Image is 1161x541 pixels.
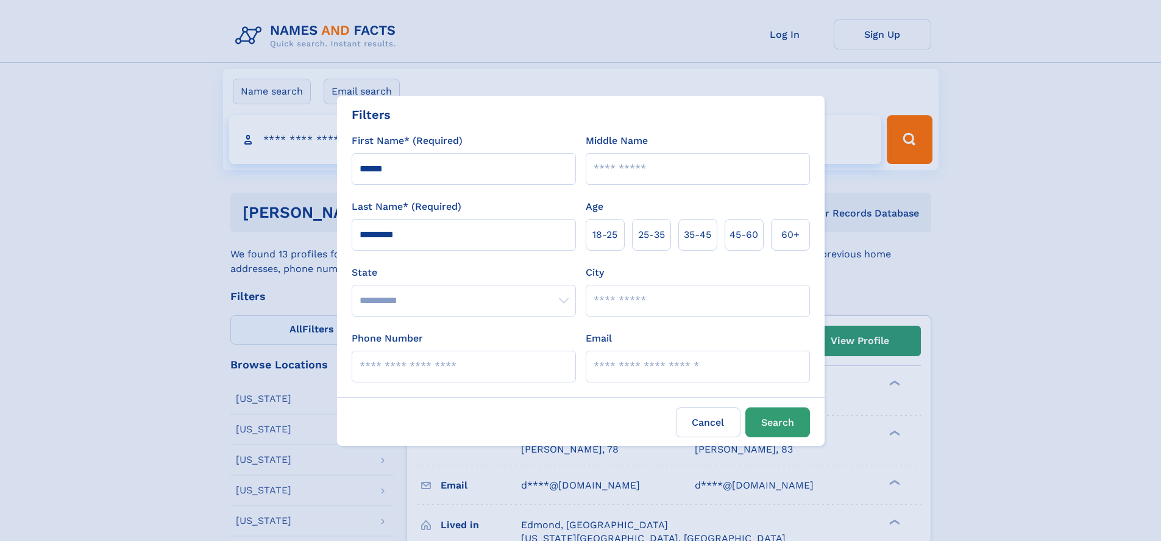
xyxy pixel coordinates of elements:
[352,265,576,280] label: State
[730,228,758,242] span: 45‑60
[684,228,711,242] span: 35‑45
[676,407,740,437] label: Cancel
[352,331,423,346] label: Phone Number
[352,199,461,214] label: Last Name* (Required)
[586,265,604,280] label: City
[352,134,463,148] label: First Name* (Required)
[781,228,800,242] span: 60+
[638,228,665,242] span: 25‑35
[745,407,810,437] button: Search
[586,134,648,148] label: Middle Name
[586,331,612,346] label: Email
[586,199,603,214] label: Age
[352,106,391,124] div: Filters
[592,228,617,242] span: 18‑25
